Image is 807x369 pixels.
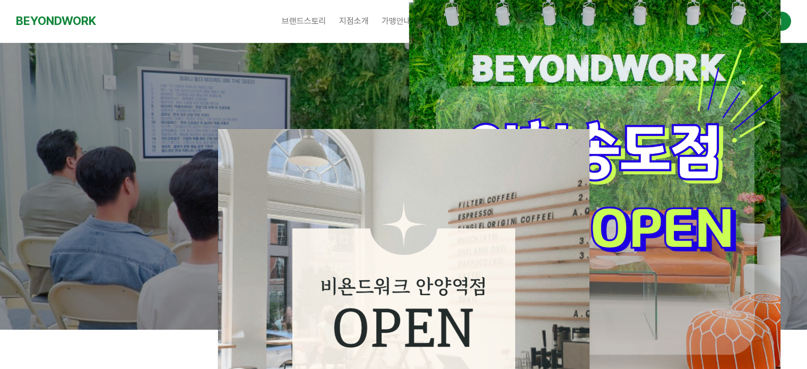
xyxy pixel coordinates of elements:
[375,8,418,35] a: 가맹안내
[16,11,96,31] a: BEYONDWORK
[282,16,326,26] span: 브랜드스토리
[339,16,369,26] span: 지점소개
[381,16,411,26] span: 가맹안내
[275,8,333,35] a: 브랜드스토리
[333,8,375,35] a: 지점소개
